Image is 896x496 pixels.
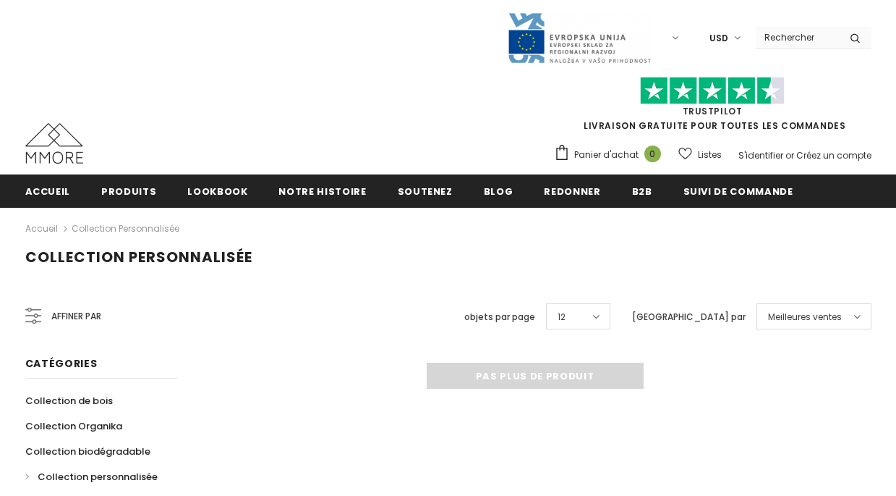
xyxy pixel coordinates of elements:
a: Collection Organika [25,413,122,439]
a: Créez un compte [796,149,871,161]
input: Search Site [756,27,839,48]
a: Listes [678,142,722,167]
a: Suivi de commande [683,175,793,207]
a: Accueil [25,175,71,207]
a: S'identifier [738,149,783,161]
span: B2B [632,185,652,198]
a: soutenez [398,175,453,207]
a: Accueil [25,220,58,238]
a: Collection personnalisée [72,222,179,235]
a: Produits [101,175,156,207]
span: Blog [484,185,513,198]
a: TrustPilot [683,105,743,117]
img: Faites confiance aux étoiles pilotes [640,77,785,105]
a: Blog [484,175,513,207]
span: Meilleures ventes [768,310,842,324]
a: Redonner [544,175,600,207]
span: Affiner par [51,308,101,324]
span: Redonner [544,185,600,198]
span: soutenez [398,185,453,198]
span: Lookbook [187,185,247,198]
span: Collection Organika [25,419,122,433]
span: Listes [698,148,722,162]
span: Produits [101,185,156,198]
span: Collection biodégradable [25,445,150,458]
a: Lookbook [187,175,247,207]
span: Panier d'achat [574,148,639,162]
span: Collection de bois [25,394,113,408]
a: Panier d'achat 0 [554,144,668,166]
span: 12 [558,310,566,324]
span: Accueil [25,185,71,198]
span: Suivi de commande [683,185,793,198]
a: B2B [632,175,652,207]
span: Collection personnalisée [25,247,252,267]
img: Cas MMORE [25,123,83,164]
a: Collection biodégradable [25,439,150,464]
a: Notre histoire [278,175,366,207]
span: Collection personnalisée [38,470,158,484]
span: Notre histoire [278,185,366,198]
span: or [785,149,794,161]
span: USD [709,31,728,46]
span: LIVRAISON GRATUITE POUR TOUTES LES COMMANDES [554,83,871,132]
img: Javni Razpis [507,12,652,64]
a: Javni Razpis [507,31,652,43]
a: Collection de bois [25,388,113,413]
span: 0 [644,146,661,162]
label: [GEOGRAPHIC_DATA] par [632,310,746,324]
a: Collection personnalisée [25,464,158,489]
span: Catégories [25,356,98,371]
label: objets par page [464,310,535,324]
